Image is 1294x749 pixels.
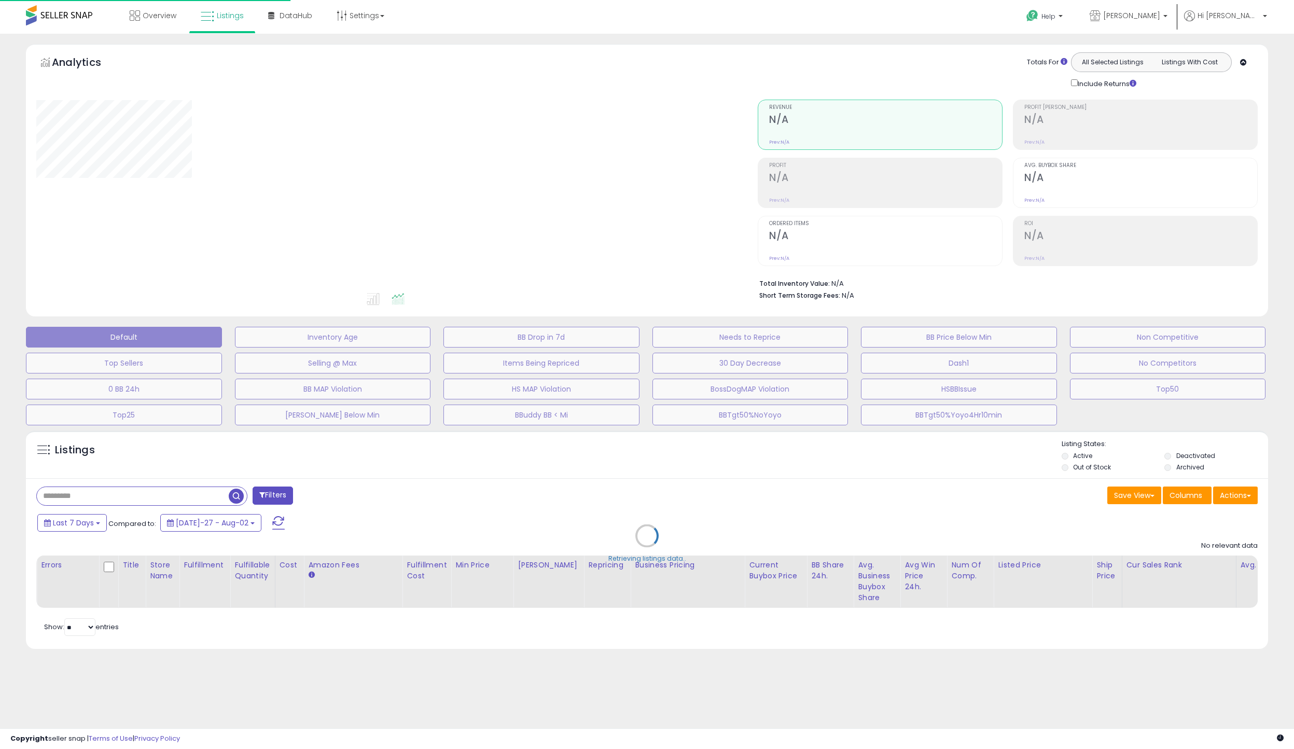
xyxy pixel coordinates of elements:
button: Top Sellers [26,353,222,373]
div: Retrieving listings data.. [608,554,686,563]
h2: N/A [1024,114,1257,128]
button: Non Competitive [1070,327,1266,348]
button: 0 BB 24h [26,379,222,399]
div: Include Returns [1063,77,1149,89]
small: Prev: N/A [1024,197,1045,203]
h2: N/A [769,114,1002,128]
small: Prev: N/A [769,139,789,145]
button: Items Being Repriced [443,353,639,373]
button: Selling @ Max [235,353,431,373]
span: Ordered Items [769,221,1002,227]
h2: N/A [769,230,1002,244]
button: Listings With Cost [1151,56,1228,69]
button: HSBBIssue [861,379,1057,399]
button: BBuddy BB < Mi [443,405,639,425]
div: Totals For [1027,58,1067,67]
small: Prev: N/A [769,255,789,261]
button: BossDogMAP Violation [652,379,848,399]
button: BB Drop in 7d [443,327,639,348]
small: Prev: N/A [1024,139,1045,145]
li: N/A [759,276,1250,289]
span: Help [1041,12,1055,21]
span: Revenue [769,105,1002,110]
button: HS MAP Violation [443,379,639,399]
span: DataHub [280,10,312,21]
button: No Competitors [1070,353,1266,373]
button: Dash1 [861,353,1057,373]
i: Get Help [1026,9,1039,22]
button: All Selected Listings [1074,56,1151,69]
button: Inventory Age [235,327,431,348]
span: Profit [PERSON_NAME] [1024,105,1257,110]
a: Hi [PERSON_NAME] [1184,10,1267,34]
button: BBTgt50%Yoyo4Hr10min [861,405,1057,425]
button: BB Price Below Min [861,327,1057,348]
button: Needs to Reprice [652,327,848,348]
h2: N/A [769,172,1002,186]
small: Prev: N/A [769,197,789,203]
span: Listings [217,10,244,21]
h2: N/A [1024,230,1257,244]
small: Prev: N/A [1024,255,1045,261]
a: Help [1018,2,1073,34]
h5: Analytics [52,55,121,72]
button: Top50 [1070,379,1266,399]
b: Total Inventory Value: [759,279,830,288]
button: Default [26,327,222,348]
b: Short Term Storage Fees: [759,291,840,300]
span: ROI [1024,221,1257,227]
span: Hi [PERSON_NAME] [1198,10,1260,21]
button: [PERSON_NAME] Below Min [235,405,431,425]
button: BBTgt50%NoYoyo [652,405,848,425]
span: Avg. Buybox Share [1024,163,1257,169]
span: Profit [769,163,1002,169]
button: Top25 [26,405,222,425]
button: 30 Day Decrease [652,353,848,373]
span: [PERSON_NAME] [1103,10,1160,21]
button: BB MAP Violation [235,379,431,399]
span: Overview [143,10,176,21]
span: N/A [842,290,854,300]
h2: N/A [1024,172,1257,186]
